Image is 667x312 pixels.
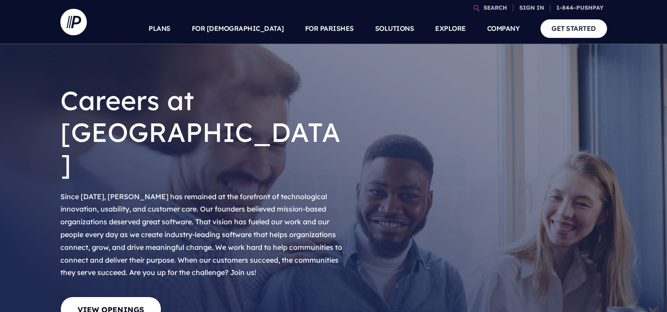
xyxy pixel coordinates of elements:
a: GET STARTED [540,19,607,37]
a: EXPLORE [435,13,466,44]
a: COMPANY [487,13,520,44]
h1: Careers at [GEOGRAPHIC_DATA] [60,78,347,187]
a: SOLUTIONS [375,13,414,44]
a: FOR [DEMOGRAPHIC_DATA] [192,13,284,44]
span: Since [DATE], [PERSON_NAME] has remained at the forefront of technological innovation, usability,... [60,192,342,277]
a: FOR PARISHES [305,13,354,44]
a: PLANS [149,13,171,44]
